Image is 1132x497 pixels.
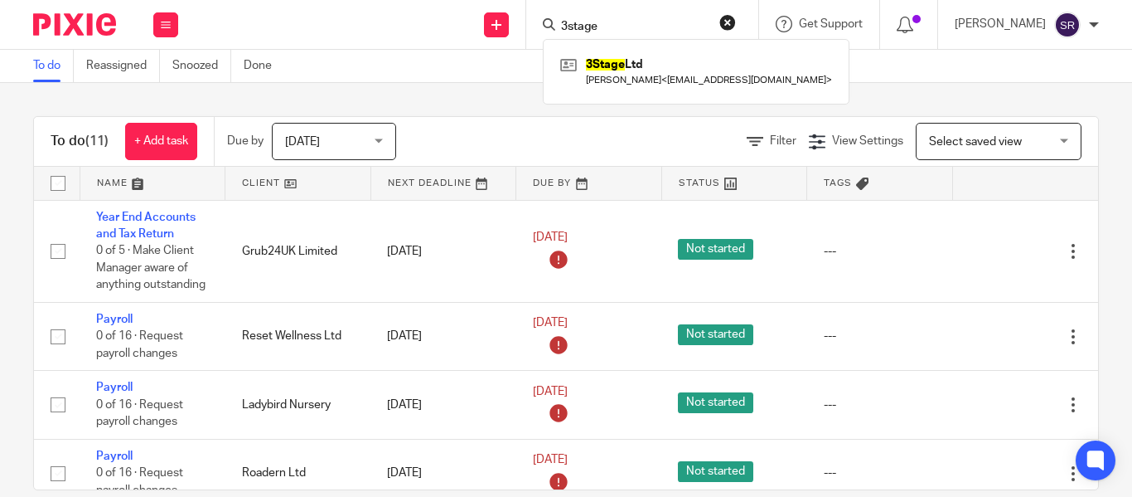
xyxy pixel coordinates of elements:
span: Not started [678,324,753,345]
td: [DATE] [370,371,516,439]
td: Ladybird Nursery [225,371,371,439]
input: Search [559,20,709,35]
a: To do [33,50,74,82]
a: Year End Accounts and Tax Return [96,212,196,240]
div: --- [824,397,936,413]
span: [DATE] [285,136,320,148]
span: [DATE] [533,318,568,329]
a: Snoozed [172,50,231,82]
span: Tags [824,178,852,188]
a: Payroll [96,314,133,325]
td: Grub24UK Limited [225,200,371,302]
span: Filter [770,135,796,147]
h1: To do [51,133,109,150]
span: 0 of 16 · Request payroll changes [96,330,183,359]
td: [DATE] [370,200,516,302]
p: Due by [227,133,264,149]
img: Pixie [33,13,116,36]
span: Select saved view [929,136,1022,148]
span: View Settings [832,135,903,147]
span: [DATE] [533,386,568,397]
button: Clear [719,14,736,31]
span: 0 of 5 · Make Client Manager aware of anything outstanding [96,245,206,290]
span: Not started [678,239,753,260]
td: Reset Wellness Ltd [225,302,371,370]
span: 0 of 16 · Request payroll changes [96,399,183,428]
span: 0 of 16 · Request payroll changes [96,467,183,496]
span: (11) [85,134,109,148]
p: [PERSON_NAME] [955,16,1046,32]
td: [DATE] [370,302,516,370]
a: Done [244,50,284,82]
img: svg%3E [1054,12,1081,38]
a: Payroll [96,451,133,462]
span: Not started [678,392,753,413]
span: Not started [678,461,753,482]
a: + Add task [125,123,197,160]
div: --- [824,465,936,481]
div: --- [824,328,936,344]
span: [DATE] [533,232,568,244]
span: Get Support [799,18,863,30]
a: Payroll [96,382,133,393]
div: --- [824,243,936,260]
a: Reassigned [86,50,160,82]
span: [DATE] [533,454,568,465]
